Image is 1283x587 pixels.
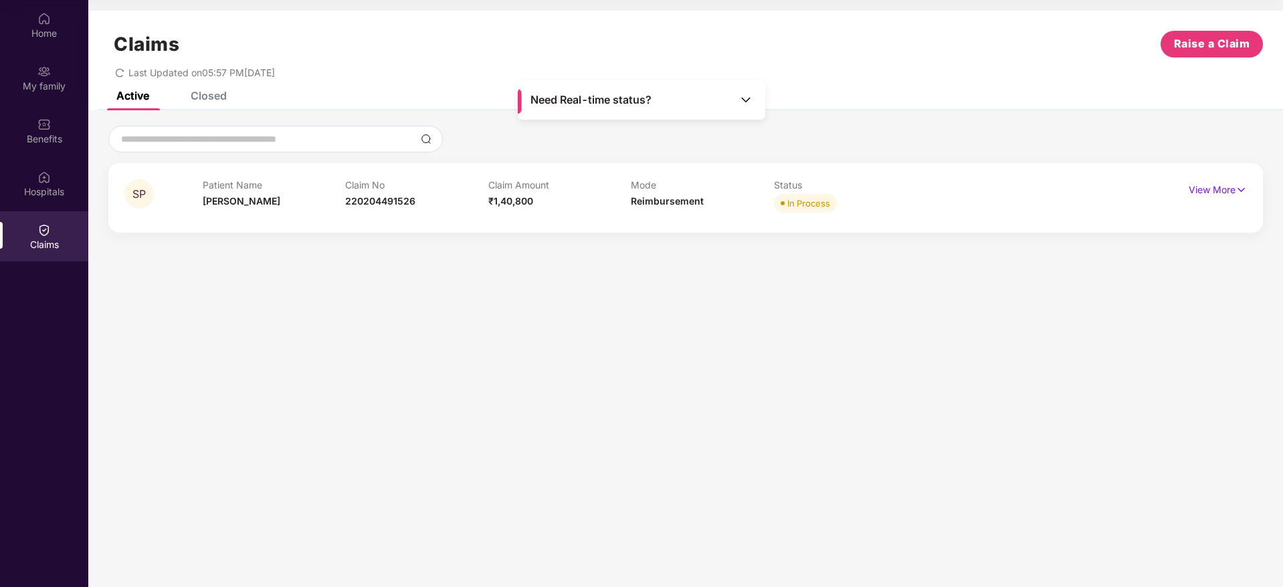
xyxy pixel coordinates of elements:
[116,89,149,102] div: Active
[1189,179,1247,197] p: View More
[739,93,753,106] img: Toggle Icon
[37,223,51,237] img: svg+xml;base64,PHN2ZyBpZD0iQ2xhaW0iIHhtbG5zPSJodHRwOi8vd3d3LnczLm9yZy8yMDAwL3N2ZyIgd2lkdGg9IjIwIi...
[345,195,415,207] span: 220204491526
[37,65,51,78] img: svg+xml;base64,PHN2ZyB3aWR0aD0iMjAiIGhlaWdodD0iMjAiIHZpZXdCb3g9IjAgMCAyMCAyMCIgZmlsbD0ibm9uZSIgeG...
[114,33,179,55] h1: Claims
[203,195,280,207] span: [PERSON_NAME]
[421,134,431,144] img: svg+xml;base64,PHN2ZyBpZD0iU2VhcmNoLTMyeDMyIiB4bWxucz0iaHR0cDovL3d3dy53My5vcmcvMjAwMC9zdmciIHdpZH...
[488,195,533,207] span: ₹1,40,800
[345,179,488,191] p: Claim No
[37,118,51,131] img: svg+xml;base64,PHN2ZyBpZD0iQmVuZWZpdHMiIHhtbG5zPSJodHRwOi8vd3d3LnczLm9yZy8yMDAwL3N2ZyIgd2lkdGg9Ij...
[115,67,124,78] span: redo
[128,67,275,78] span: Last Updated on 05:57 PM[DATE]
[191,89,227,102] div: Closed
[1161,31,1263,57] button: Raise a Claim
[37,170,51,184] img: svg+xml;base64,PHN2ZyBpZD0iSG9zcGl0YWxzIiB4bWxucz0iaHR0cDovL3d3dy53My5vcmcvMjAwMC9zdmciIHdpZHRoPS...
[787,197,830,210] div: In Process
[203,179,346,191] p: Patient Name
[631,195,704,207] span: Reimbursement
[488,179,631,191] p: Claim Amount
[530,93,652,107] span: Need Real-time status?
[132,189,146,200] span: SP
[631,179,774,191] p: Mode
[774,179,917,191] p: Status
[1174,35,1250,52] span: Raise a Claim
[1236,183,1247,197] img: svg+xml;base64,PHN2ZyB4bWxucz0iaHR0cDovL3d3dy53My5vcmcvMjAwMC9zdmciIHdpZHRoPSIxNyIgaGVpZ2h0PSIxNy...
[37,12,51,25] img: svg+xml;base64,PHN2ZyBpZD0iSG9tZSIgeG1sbnM9Imh0dHA6Ly93d3cudzMub3JnLzIwMDAvc3ZnIiB3aWR0aD0iMjAiIG...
